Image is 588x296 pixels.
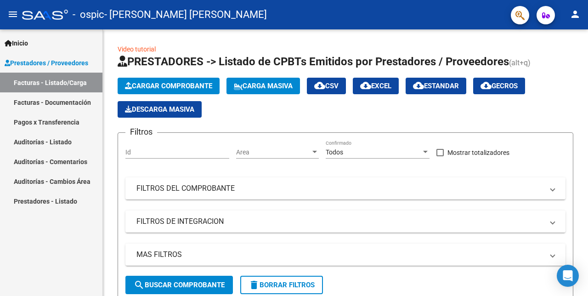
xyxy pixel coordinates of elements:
[240,276,323,294] button: Borrar Filtros
[314,80,325,91] mat-icon: cloud_download
[249,279,260,290] mat-icon: delete
[249,281,315,289] span: Borrar Filtros
[134,281,225,289] span: Buscar Comprobante
[413,80,424,91] mat-icon: cloud_download
[570,9,581,20] mat-icon: person
[326,148,343,156] span: Todos
[125,211,565,233] mat-expansion-panel-header: FILTROS DE INTEGRACION
[226,78,300,94] button: Carga Masiva
[136,183,543,194] mat-panel-title: FILTROS DEL COMPROBANTE
[104,5,267,25] span: - [PERSON_NAME] [PERSON_NAME]
[353,78,399,94] button: EXCEL
[7,9,18,20] mat-icon: menu
[234,82,293,90] span: Carga Masiva
[73,5,104,25] span: - ospic
[125,125,157,138] h3: Filtros
[118,101,202,118] button: Descarga Masiva
[481,80,492,91] mat-icon: cloud_download
[473,78,525,94] button: Gecros
[118,46,156,53] a: Video tutorial
[307,78,346,94] button: CSV
[406,78,466,94] button: Estandar
[125,276,233,294] button: Buscar Comprobante
[481,82,518,90] span: Gecros
[557,265,579,287] div: Open Intercom Messenger
[236,148,311,156] span: Area
[125,105,194,114] span: Descarga Masiva
[118,55,509,68] span: PRESTADORES -> Listado de CPBTs Emitidos por Prestadores / Proveedores
[118,101,202,118] app-download-masive: Descarga masiva de comprobantes (adjuntos)
[125,244,565,266] mat-expansion-panel-header: MAS FILTROS
[136,250,543,260] mat-panel-title: MAS FILTROS
[447,147,509,158] span: Mostrar totalizadores
[136,216,543,227] mat-panel-title: FILTROS DE INTEGRACION
[509,58,531,67] span: (alt+q)
[360,82,391,90] span: EXCEL
[360,80,371,91] mat-icon: cloud_download
[314,82,339,90] span: CSV
[413,82,459,90] span: Estandar
[5,38,28,48] span: Inicio
[5,58,88,68] span: Prestadores / Proveedores
[125,82,212,90] span: Cargar Comprobante
[118,78,220,94] button: Cargar Comprobante
[134,279,145,290] mat-icon: search
[125,177,565,199] mat-expansion-panel-header: FILTROS DEL COMPROBANTE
